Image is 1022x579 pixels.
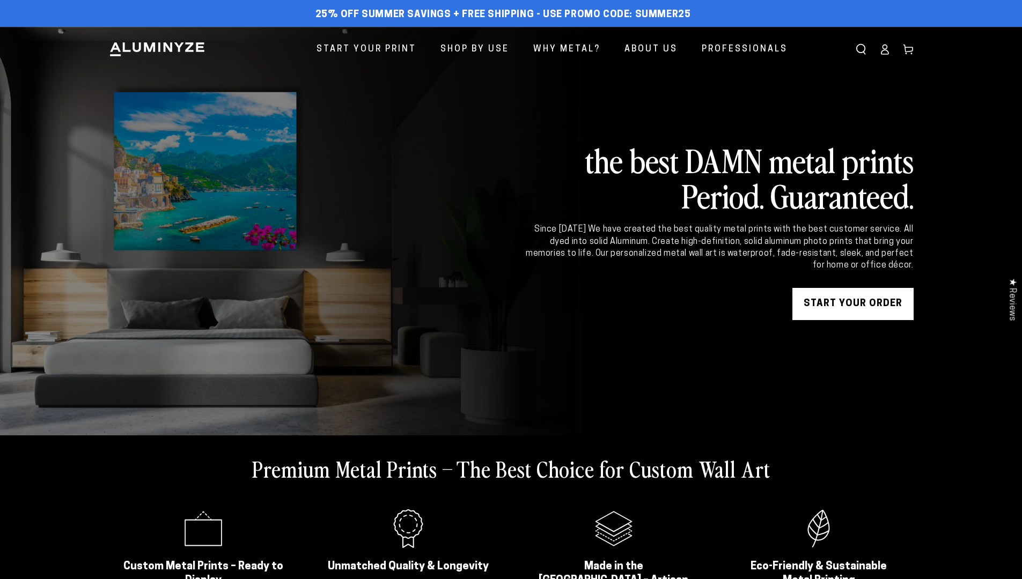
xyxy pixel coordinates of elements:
img: Aluminyze [109,41,205,57]
span: Start Your Print [317,42,416,57]
a: Start Your Print [308,35,424,64]
span: Shop By Use [440,42,509,57]
h2: the best DAMN metal prints Period. Guaranteed. [524,142,914,213]
span: 25% off Summer Savings + Free Shipping - Use Promo Code: SUMMER25 [315,9,691,21]
a: Why Metal? [525,35,608,64]
div: Since [DATE] We have created the best quality metal prints with the best customer service. All dy... [524,224,914,272]
a: START YOUR Order [792,288,914,320]
a: Shop By Use [432,35,517,64]
a: Professionals [694,35,796,64]
h2: Premium Metal Prints – The Best Choice for Custom Wall Art [252,455,770,482]
span: Why Metal? [533,42,600,57]
span: About Us [624,42,678,57]
h2: Unmatched Quality & Longevity [327,560,490,574]
div: Click to open Judge.me floating reviews tab [1002,270,1022,329]
summary: Search our site [849,38,873,61]
span: Professionals [702,42,788,57]
a: About Us [616,35,686,64]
